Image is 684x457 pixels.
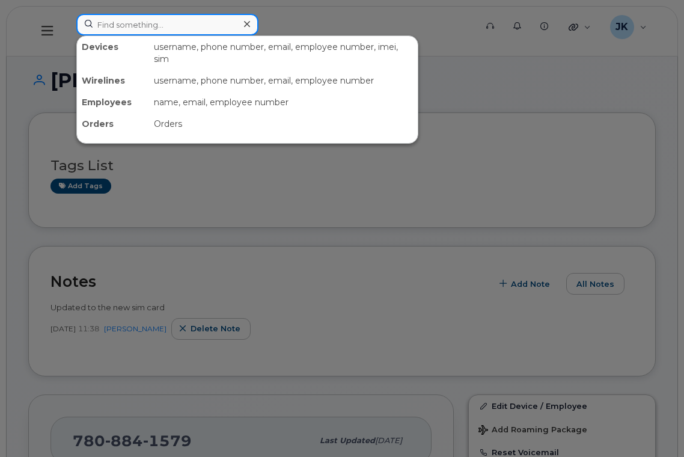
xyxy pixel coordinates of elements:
div: Devices [77,36,149,70]
div: Employees [77,91,149,113]
div: name, email, employee number [149,91,418,113]
div: username, phone number, email, employee number [149,70,418,91]
div: username, phone number, email, employee number, imei, sim [149,36,418,70]
div: Orders [149,113,418,135]
div: Orders [77,113,149,135]
div: Wirelines [77,70,149,91]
